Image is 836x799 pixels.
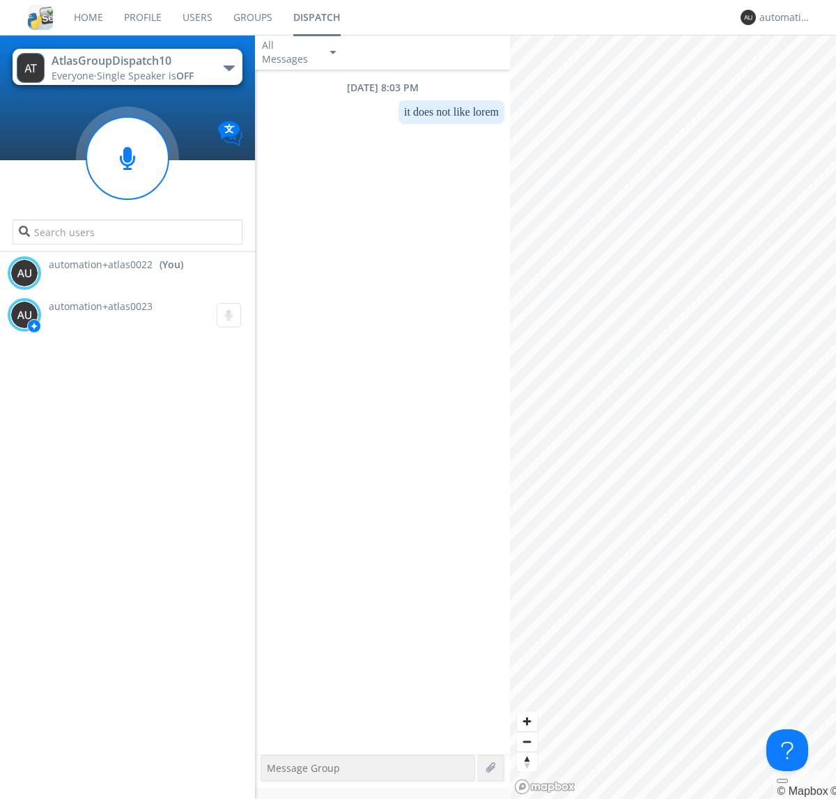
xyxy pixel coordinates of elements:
[330,51,336,54] img: caret-down-sm.svg
[13,49,242,85] button: AtlasGroupDispatch10Everyone·Single Speaker isOFF
[766,729,808,771] iframe: Toggle Customer Support
[741,10,756,25] img: 373638.png
[13,219,242,245] input: Search users
[404,106,499,118] dc-p: it does not like lorem
[218,121,242,146] img: Translation enabled
[97,69,194,82] span: Single Speaker is
[10,259,38,287] img: 373638.png
[10,301,38,329] img: 373638.png
[255,81,510,95] div: [DATE] 8:03 PM
[28,5,53,30] img: cddb5a64eb264b2086981ab96f4c1ba7
[777,779,788,783] button: Toggle attribution
[52,53,208,69] div: AtlasGroupDispatch10
[517,732,537,752] span: Zoom out
[759,10,812,24] div: automation+atlas0022
[517,731,537,752] button: Zoom out
[176,69,194,82] span: OFF
[517,752,537,772] button: Reset bearing to north
[17,53,45,83] img: 373638.png
[517,752,537,772] span: Reset bearing to north
[777,785,828,797] a: Mapbox
[517,711,537,731] button: Zoom in
[52,69,208,83] div: Everyone ·
[49,258,153,272] span: automation+atlas0022
[262,38,318,66] div: All Messages
[49,300,153,313] span: automation+atlas0023
[514,779,575,795] a: Mapbox logo
[160,258,183,272] div: (You)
